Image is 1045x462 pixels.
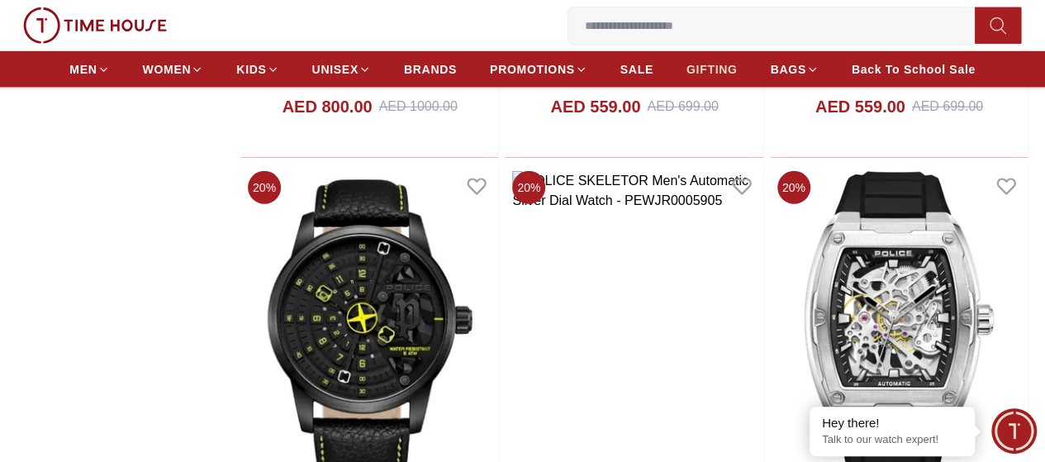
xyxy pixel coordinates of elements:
span: PROMOTIONS [490,61,575,78]
span: SALE [620,61,653,78]
h4: AED 559.00 [550,95,640,118]
a: WOMEN [143,55,204,84]
span: BAGS [770,61,805,78]
a: KIDS [236,55,278,84]
div: Hey there! [822,415,962,431]
a: Back To School Sale [852,55,976,84]
a: UNISEX [312,55,371,84]
a: BRANDS [404,55,457,84]
span: WOMEN [143,61,192,78]
a: SALE [620,55,653,84]
div: AED 1000.00 [379,97,458,117]
div: Chat Widget [991,408,1037,454]
h4: AED 559.00 [815,95,905,118]
span: Back To School Sale [852,61,976,78]
span: 20 % [777,171,810,204]
span: UNISEX [312,61,359,78]
p: Talk to our watch expert! [822,433,962,447]
span: BRANDS [404,61,457,78]
a: PROMOTIONS [490,55,587,84]
span: 20 % [248,171,281,204]
a: GIFTING [686,55,738,84]
span: MEN [69,61,97,78]
span: KIDS [236,61,266,78]
span: 20 % [512,171,545,204]
a: BAGS [770,55,818,84]
img: ... [23,7,167,44]
div: AED 699.00 [912,97,983,117]
span: GIFTING [686,61,738,78]
h4: AED 800.00 [283,95,373,118]
div: AED 699.00 [647,97,718,117]
a: MEN [69,55,109,84]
